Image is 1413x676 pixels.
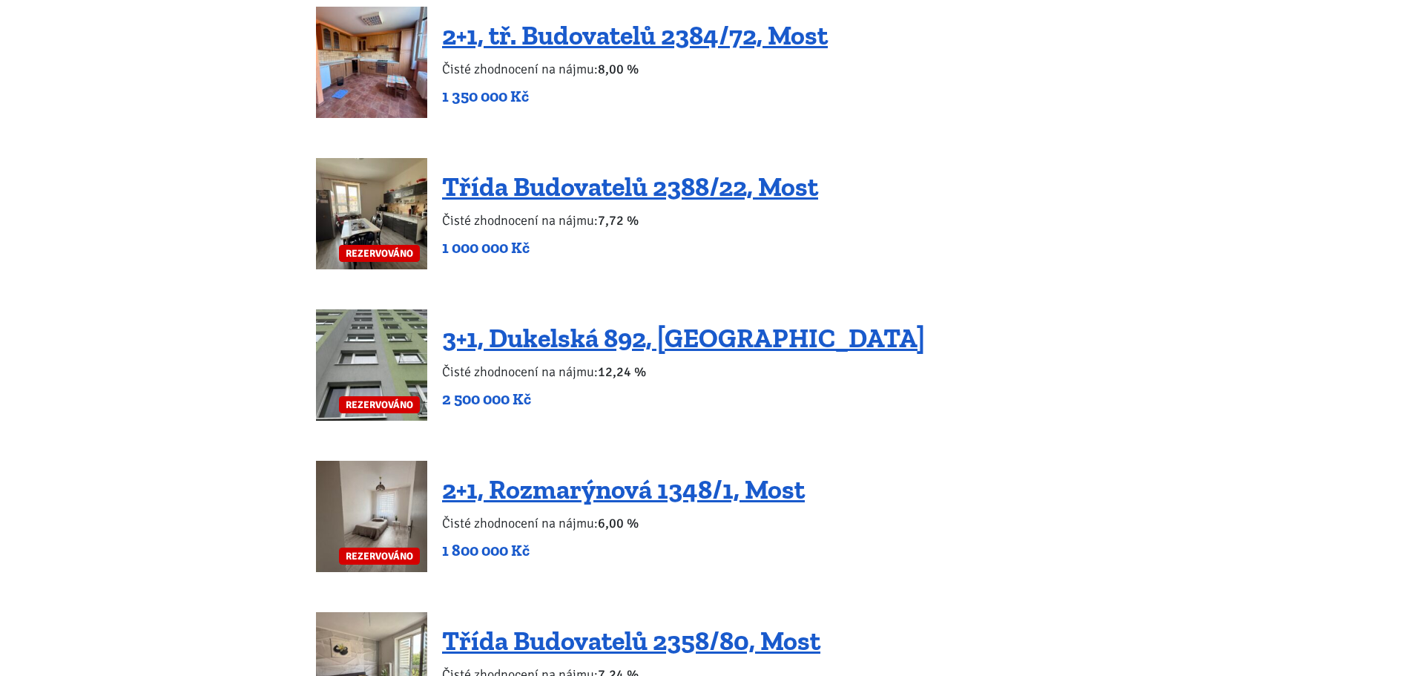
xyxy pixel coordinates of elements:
b: 7,72 % [598,212,639,229]
p: Čisté zhodnocení na nájmu: [442,513,805,534]
p: 2 500 000 Kč [442,389,925,410]
a: 3+1, Dukelská 892, [GEOGRAPHIC_DATA] [442,322,925,354]
p: Čisté zhodnocení na nájmu: [442,210,818,231]
a: 2+1, tř. Budovatelů 2384/72, Most [442,19,828,51]
p: Čisté zhodnocení na nájmu: [442,59,828,79]
a: REZERVOVÁNO [316,309,427,421]
b: 8,00 % [598,61,639,77]
p: 1 800 000 Kč [442,540,805,561]
b: 6,00 % [598,515,639,531]
a: REZERVOVÁNO [316,461,427,572]
a: 2+1, Rozmarýnová 1348/1, Most [442,473,805,505]
a: REZERVOVÁNO [316,158,427,269]
a: Třída Budovatelů 2388/22, Most [442,171,818,203]
b: 12,24 % [598,364,646,380]
a: Třída Budovatelů 2358/80, Most [442,625,820,657]
span: REZERVOVÁNO [339,548,420,565]
span: REZERVOVÁNO [339,396,420,413]
p: 1 350 000 Kč [442,86,828,107]
p: 1 000 000 Kč [442,237,818,258]
p: Čisté zhodnocení na nájmu: [442,361,925,382]
span: REZERVOVÁNO [339,245,420,262]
